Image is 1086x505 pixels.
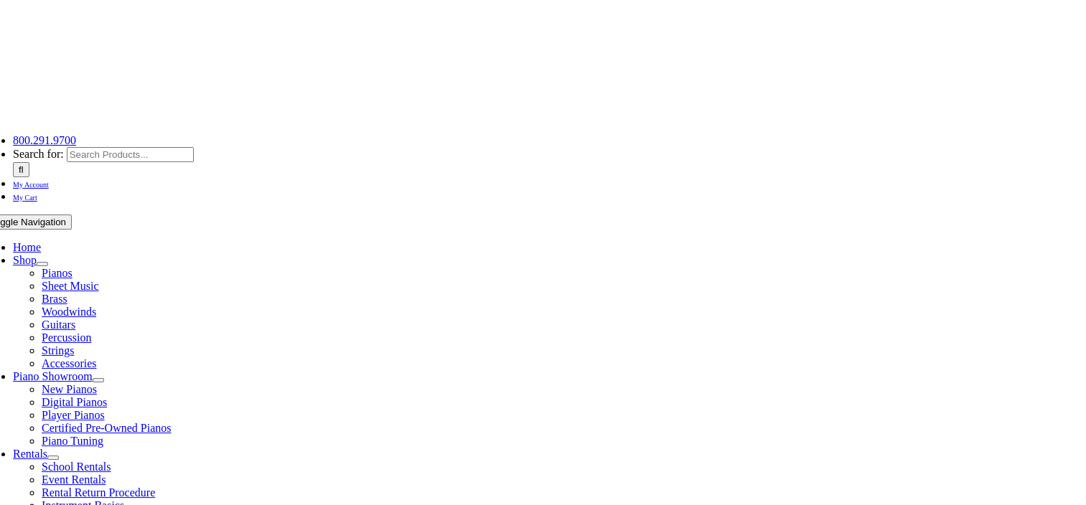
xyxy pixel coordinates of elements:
[42,461,111,473] a: School Rentals
[13,370,93,382] a: Piano Showroom
[13,177,49,189] a: My Account
[13,194,37,202] span: My Cart
[42,318,75,331] a: Guitars
[42,383,97,395] a: New Pianos
[13,148,64,160] span: Search for:
[42,306,96,318] a: Woodwinds
[47,456,59,460] button: Open submenu of Rentals
[13,190,37,202] a: My Cart
[67,147,194,162] input: Search Products...
[13,241,41,253] a: Home
[93,378,104,382] button: Open submenu of Piano Showroom
[13,254,37,266] a: Shop
[42,344,74,357] a: Strings
[42,280,99,292] a: Sheet Music
[42,293,67,305] a: Brass
[42,422,171,434] a: Certified Pre-Owned Pianos
[42,331,91,344] a: Percussion
[42,486,155,499] a: Rental Return Procedure
[13,448,47,460] a: Rentals
[42,267,72,279] a: Pianos
[42,435,103,447] a: Piano Tuning
[42,357,96,369] a: Accessories
[42,473,106,486] a: Event Rentals
[42,409,105,421] a: Player Pianos
[13,162,29,177] input: Search
[42,396,107,408] a: Digital Pianos
[13,134,76,146] a: 800.291.9700
[37,262,48,266] button: Open submenu of Shop
[13,181,49,189] span: My Account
